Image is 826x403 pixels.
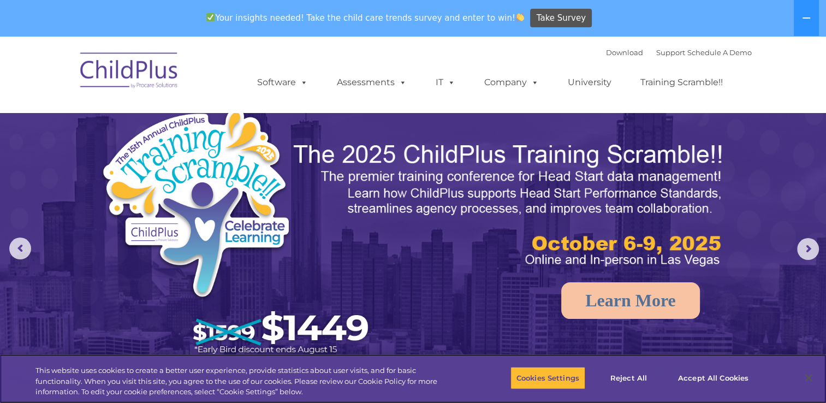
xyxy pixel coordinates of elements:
[606,48,752,57] font: |
[510,366,585,389] button: Cookies Settings
[561,282,700,319] a: Learn More
[557,72,622,93] a: University
[75,45,184,99] img: ChildPlus by Procare Solutions
[206,13,215,21] img: ✅
[537,9,586,28] span: Take Survey
[246,72,319,93] a: Software
[473,72,550,93] a: Company
[629,72,734,93] a: Training Scramble!!
[152,72,185,80] span: Last name
[530,9,592,28] a: Take Survey
[202,7,529,28] span: Your insights needed! Take the child care trends survey and enter to win!
[672,366,754,389] button: Accept All Cookies
[425,72,466,93] a: IT
[516,13,524,21] img: 👏
[35,365,454,398] div: This website uses cookies to create a better user experience, provide statistics about user visit...
[687,48,752,57] a: Schedule A Demo
[797,366,821,390] button: Close
[595,366,663,389] button: Reject All
[326,72,418,93] a: Assessments
[606,48,643,57] a: Download
[656,48,685,57] a: Support
[152,117,198,125] span: Phone number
